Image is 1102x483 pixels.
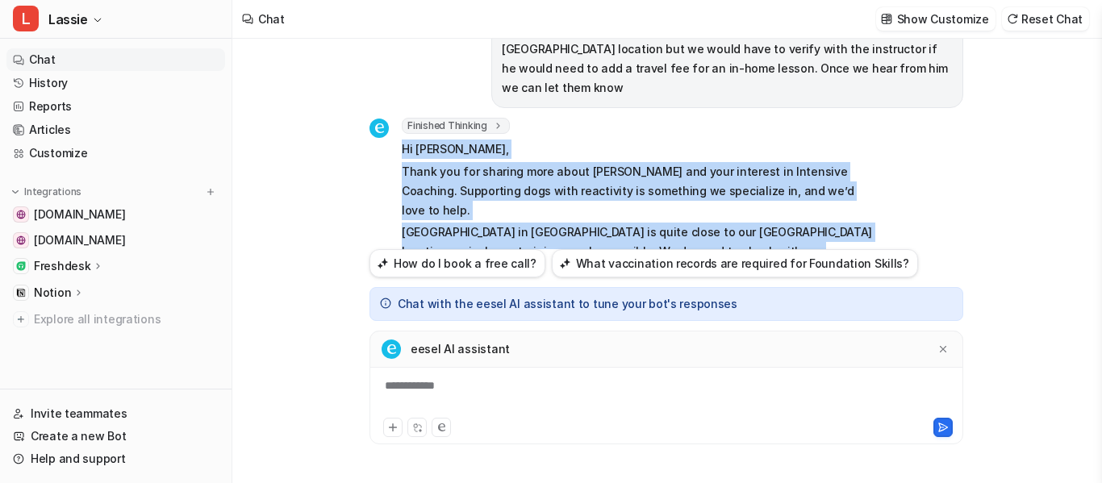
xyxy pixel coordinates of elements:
[876,7,996,31] button: Show Customize
[402,139,874,159] p: Hi [PERSON_NAME],
[16,235,26,245] img: online.whenhoundsfly.com
[6,72,225,94] a: History
[34,232,125,248] span: [DOMAIN_NAME]
[6,95,225,118] a: Reports
[369,249,545,277] button: How do I book a free call?
[552,249,918,277] button: What vaccination records are required for Foundation Skills?
[897,10,989,27] p: Show Customize
[34,306,219,332] span: Explore all integrations
[16,261,26,271] img: Freshdesk
[258,10,285,27] div: Chat
[48,8,88,31] span: Lassie
[16,210,26,219] img: www.whenhoundsfly.com
[13,311,29,327] img: explore all integrations
[10,186,21,198] img: expand menu
[6,184,86,200] button: Integrations
[6,402,225,425] a: Invite teammates
[34,258,90,274] p: Freshdesk
[402,118,510,134] span: Finished Thinking
[6,425,225,448] a: Create a new Bot
[881,13,892,25] img: customize
[205,186,216,198] img: menu_add.svg
[24,185,81,198] p: Integrations
[16,288,26,298] img: Notion
[502,1,953,98] p: Can you adjust the answer slightly based on the following information. [GEOGRAPHIC_DATA] in [GEOG...
[6,229,225,252] a: online.whenhoundsfly.com[DOMAIN_NAME]
[34,285,71,301] p: Notion
[34,206,125,223] span: [DOMAIN_NAME]
[1002,7,1089,31] button: Reset Chat
[6,142,225,164] a: Customize
[13,6,39,31] span: L
[6,48,225,71] a: Chat
[6,119,225,141] a: Articles
[6,203,225,226] a: www.whenhoundsfly.com[DOMAIN_NAME]
[402,223,874,319] p: [GEOGRAPHIC_DATA] in [GEOGRAPHIC_DATA] is quite close to our [GEOGRAPHIC_DATA] location, so in-ho...
[411,341,510,357] p: eesel AI assistant
[402,162,874,220] p: Thank you for sharing more about [PERSON_NAME] and your interest in Intensive Coaching. Supportin...
[1007,13,1018,25] img: reset
[6,448,225,470] a: Help and support
[398,296,737,312] p: Chat with the eesel AI assistant to tune your bot's responses
[6,308,225,331] a: Explore all integrations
